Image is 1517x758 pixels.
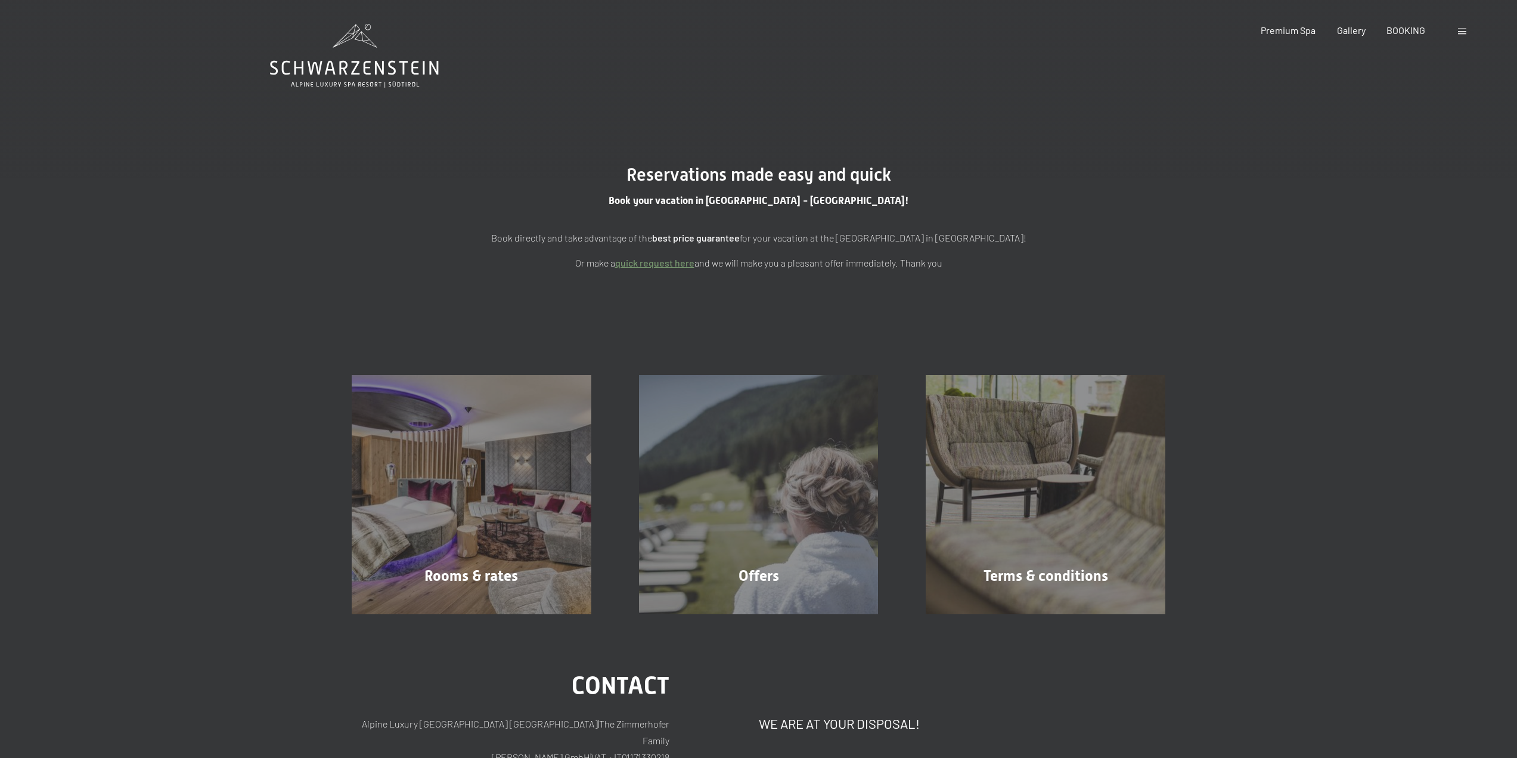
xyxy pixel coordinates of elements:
a: Gallery [1337,24,1366,36]
a: Online reservations at Hotel Schwarzenstein in Italy Rooms & rates [328,375,615,615]
span: Terms & conditions [984,567,1108,584]
a: Premium Spa [1261,24,1316,36]
span: | [598,718,599,729]
span: Offers [739,567,779,584]
a: quick request here [615,257,694,268]
span: Reservations made easy and quick [626,164,891,185]
span: We are at your disposal! [759,716,920,731]
span: Book your vacation in [GEOGRAPHIC_DATA] - [GEOGRAPHIC_DATA]! [609,194,909,206]
a: BOOKING [1386,24,1425,36]
strong: best price guarantee [652,232,740,243]
a: Online reservations at Hotel Schwarzenstein in Italy Terms & conditions [902,375,1189,615]
p: Or make a and we will make you a pleasant offer immediately. Thank you [461,255,1057,271]
p: Book directly and take advantage of the for your vacation at the [GEOGRAPHIC_DATA] in [GEOGRAPHIC... [461,230,1057,246]
a: Online reservations at Hotel Schwarzenstein in Italy Offers [615,375,902,615]
span: Contact [572,672,669,700]
span: Rooms & rates [424,567,518,584]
